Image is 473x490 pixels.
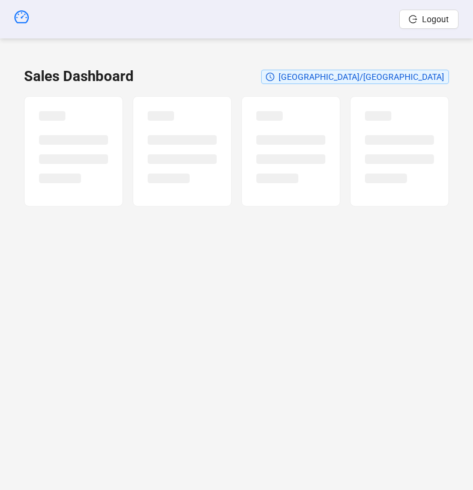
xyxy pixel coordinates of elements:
span: [GEOGRAPHIC_DATA]/[GEOGRAPHIC_DATA] [279,72,444,82]
span: logout [409,15,417,23]
button: Logout [399,10,459,29]
h3: Sales Dashboard [24,67,134,86]
span: Logout [422,14,449,24]
span: clock-circle [266,73,274,81]
span: dashboard [14,10,29,24]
